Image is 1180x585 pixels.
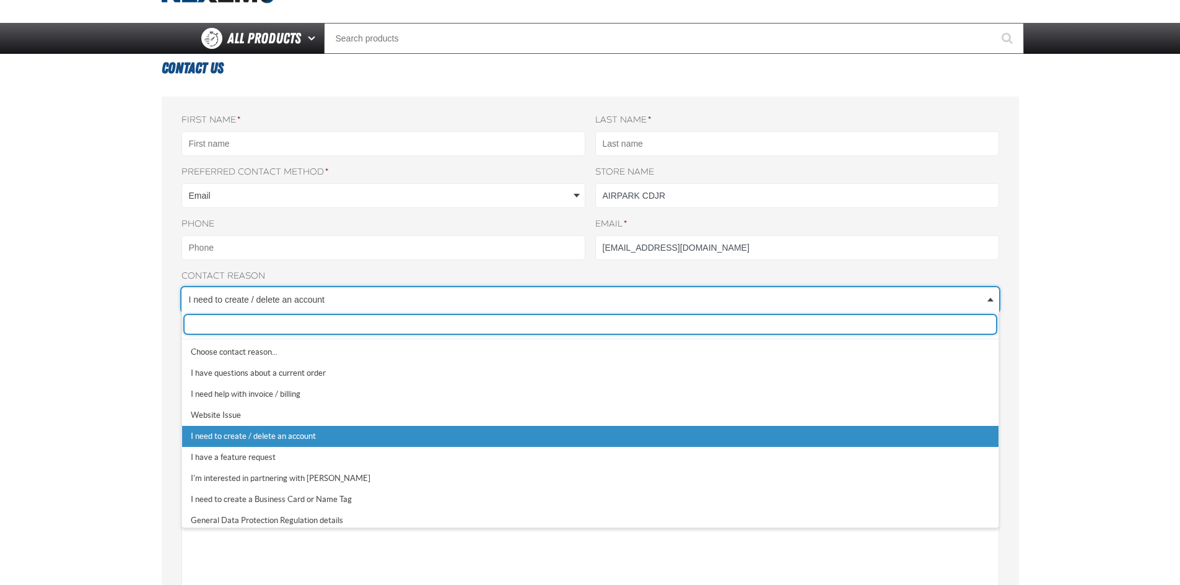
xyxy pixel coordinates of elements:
div: General Data Protection Regulation details [182,510,999,531]
div: I have questions about a current order [182,363,999,384]
div: I need to create a Business Card or Name Tag [182,489,999,510]
div: Choose contact reason... [182,342,999,363]
div: I need help with invoice / billing [182,384,999,405]
div: I'm interested in partnering with [PERSON_NAME] [182,468,999,489]
input: Search field [185,315,996,334]
div: Website Issue [182,405,999,426]
div: I need to create / delete an account [182,426,999,447]
div: I have a feature request [182,447,999,468]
